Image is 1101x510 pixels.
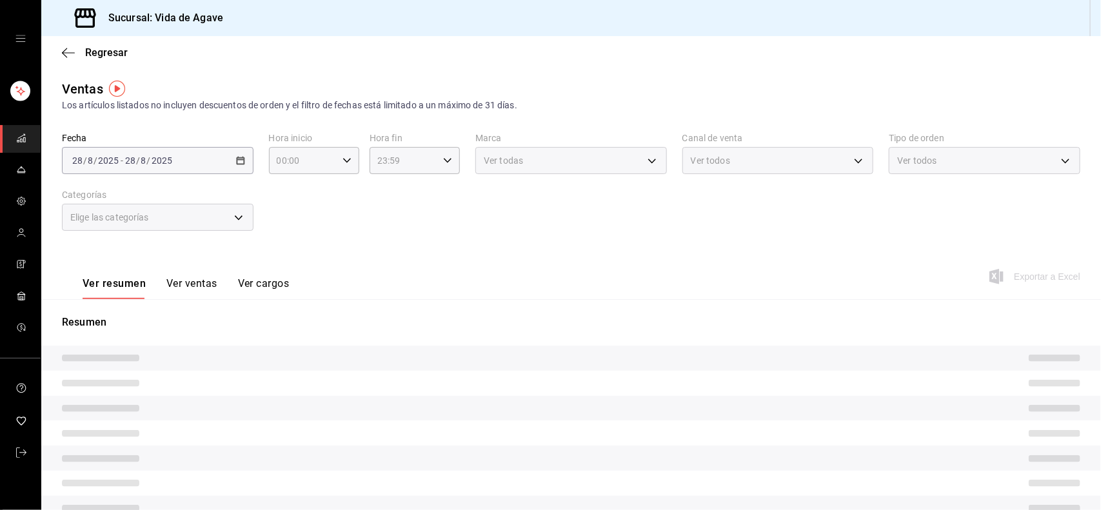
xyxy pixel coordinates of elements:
[83,155,87,166] span: /
[269,134,359,143] label: Hora inicio
[691,154,730,167] span: Ver todos
[889,134,1080,143] label: Tipo de orden
[62,191,253,200] label: Categorías
[475,134,667,143] label: Marca
[484,154,523,167] span: Ver todas
[141,155,147,166] input: --
[97,155,119,166] input: ----
[62,315,1080,330] p: Resumen
[121,155,123,166] span: -
[62,79,103,99] div: Ventas
[238,277,290,299] button: Ver cargos
[109,81,125,97] img: Tooltip marker
[166,277,217,299] button: Ver ventas
[62,99,1080,112] div: Los artículos listados no incluyen descuentos de orden y el filtro de fechas está limitado a un m...
[85,46,128,59] span: Regresar
[147,155,151,166] span: /
[72,155,83,166] input: --
[15,34,26,44] button: open drawer
[98,10,223,26] h3: Sucursal: Vida de Agave
[70,211,149,224] span: Elige las categorías
[94,155,97,166] span: /
[83,277,146,299] button: Ver resumen
[151,155,173,166] input: ----
[62,46,128,59] button: Regresar
[897,154,937,167] span: Ver todos
[62,134,253,143] label: Fecha
[83,277,289,299] div: navigation tabs
[136,155,140,166] span: /
[370,134,460,143] label: Hora fin
[87,155,94,166] input: --
[682,134,874,143] label: Canal de venta
[124,155,136,166] input: --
